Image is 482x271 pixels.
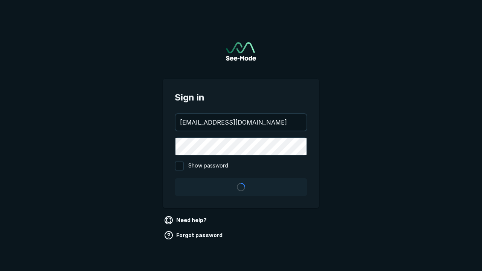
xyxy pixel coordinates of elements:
a: Go to sign in [226,42,256,61]
input: your@email.com [175,114,307,131]
a: Forgot password [163,229,226,241]
span: Sign in [175,91,307,104]
img: See-Mode Logo [226,42,256,61]
a: Need help? [163,214,210,226]
span: Show password [188,161,228,171]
